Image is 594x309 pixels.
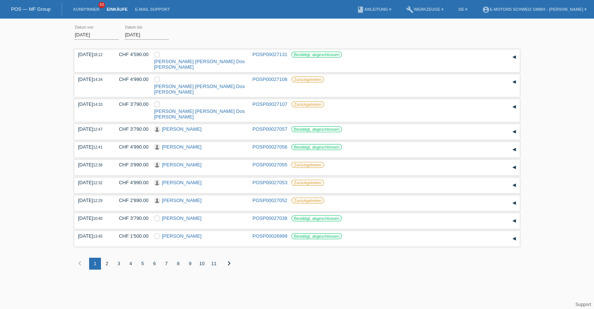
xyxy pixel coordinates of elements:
[509,198,520,209] div: auf-/zuklappen
[113,52,148,57] div: CHF 4'590.00
[208,258,220,270] div: 11
[93,181,102,185] span: 12:32
[93,103,102,107] span: 14:33
[252,233,287,239] a: POSP00026999
[148,258,160,270] div: 6
[78,215,108,221] div: [DATE]
[113,77,148,82] div: CHF 4'990.00
[509,180,520,191] div: auf-/zuklappen
[162,233,202,239] a: [PERSON_NAME]
[78,198,108,203] div: [DATE]
[162,198,202,203] a: [PERSON_NAME]
[482,6,490,13] i: account_circle
[78,101,108,107] div: [DATE]
[509,162,520,173] div: auf-/zuklappen
[78,180,108,185] div: [DATE]
[113,180,148,185] div: CHF 4'990.00
[479,7,590,12] a: account_circleE-Motors Schweiz GmbH - [PERSON_NAME] ▾
[160,258,172,270] div: 7
[291,52,342,58] label: Bestätigt, abgeschlossen
[252,162,287,167] a: POSP00027055
[353,7,395,12] a: bookAnleitung ▾
[78,233,108,239] div: [DATE]
[113,215,148,221] div: CHF 3'790.00
[509,77,520,88] div: auf-/zuklappen
[455,7,471,12] a: DE ▾
[291,126,342,132] label: Bestätigt, abgeschlossen
[93,217,102,221] span: 10:40
[509,215,520,227] div: auf-/zuklappen
[509,144,520,155] div: auf-/zuklappen
[113,144,148,150] div: CHF 4'990.00
[93,53,102,57] span: 18:12
[137,258,148,270] div: 5
[113,233,148,239] div: CHF 1'500.00
[93,127,102,131] span: 12:47
[113,162,148,167] div: CHF 3'990.00
[184,258,196,270] div: 9
[291,77,324,82] label: Zurückgetreten
[154,84,245,95] a: [PERSON_NAME] [PERSON_NAME] Dos [PERSON_NAME]
[113,258,125,270] div: 3
[162,162,202,167] a: [PERSON_NAME]
[78,144,108,150] div: [DATE]
[93,234,102,238] span: 13:45
[252,52,287,57] a: POSP00027131
[172,258,184,270] div: 8
[78,126,108,132] div: [DATE]
[93,163,102,167] span: 12:38
[252,198,287,203] a: POSP00027052
[252,180,287,185] a: POSP00027053
[291,180,324,186] label: Zurückgetreten
[78,162,108,167] div: [DATE]
[291,144,342,150] label: Bestätigt, abgeschlossen
[291,101,324,107] label: Zurückgetreten
[252,215,287,221] a: POSP00027038
[252,126,287,132] a: POSP00027057
[509,101,520,113] div: auf-/zuklappen
[103,7,131,12] a: Einkäufe
[291,215,342,221] label: Bestätigt, abgeschlossen
[406,6,414,13] i: build
[154,108,245,120] a: [PERSON_NAME] [PERSON_NAME] Dos [PERSON_NAME]
[162,215,202,221] a: [PERSON_NAME]
[291,162,324,168] label: Zurückgetreten
[402,7,447,12] a: buildWerkzeuge ▾
[252,144,287,150] a: POSP00027056
[291,198,324,204] label: Zurückgetreten
[154,59,245,70] a: [PERSON_NAME] [PERSON_NAME] Dos [PERSON_NAME]
[125,258,137,270] div: 4
[89,258,101,270] div: 1
[69,7,103,12] a: Kund*innen
[357,6,364,13] i: book
[252,77,287,82] a: POSP00027108
[78,52,108,57] div: [DATE]
[11,6,50,12] a: POS — MF Group
[93,199,102,203] span: 12:29
[101,258,113,270] div: 2
[75,259,84,268] i: chevron_left
[162,180,202,185] a: [PERSON_NAME]
[162,144,202,150] a: [PERSON_NAME]
[98,2,105,8] span: 43
[252,101,287,107] a: POSP00027107
[93,145,102,149] span: 12:41
[113,126,148,132] div: CHF 3'790.00
[509,126,520,137] div: auf-/zuklappen
[291,233,342,239] label: Bestätigt, abgeschlossen
[509,233,520,244] div: auf-/zuklappen
[113,198,148,203] div: CHF 2'890.00
[162,126,202,132] a: [PERSON_NAME]
[225,259,234,268] i: chevron_right
[78,77,108,82] div: [DATE]
[196,258,208,270] div: 10
[93,78,102,82] span: 14:34
[113,101,148,107] div: CHF 3'790.00
[131,7,174,12] a: E-Mail Support
[509,52,520,63] div: auf-/zuklappen
[575,302,591,307] a: Support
